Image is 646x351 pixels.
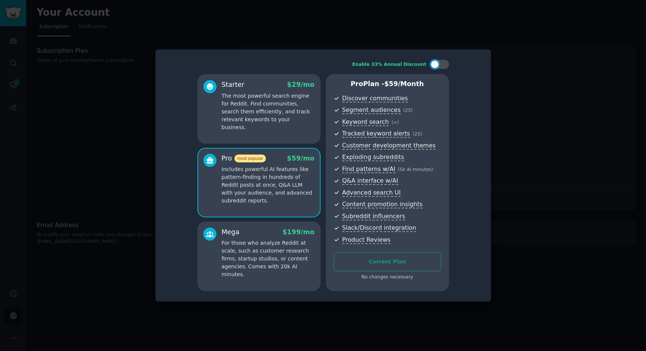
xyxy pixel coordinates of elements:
div: Mega [222,228,240,237]
span: Customer development themes [342,142,436,150]
p: The most powerful search engine for Reddit. Find communities, search them efficiently, and track ... [222,92,315,131]
span: Exploding subreddits [342,153,404,161]
span: $ 199 /mo [282,228,314,236]
span: Discover communities [342,95,408,103]
span: ( 5k AI minutes ) [398,167,433,172]
span: ( ∞ ) [391,120,399,125]
div: Enable 33% Annual Discount [352,61,427,68]
span: Tracked keyword alerts [342,130,410,138]
span: Slack/Discord integration [342,224,416,232]
div: Starter [222,80,245,89]
div: Pro [222,154,266,163]
span: Keyword search [342,118,389,126]
p: For those who analyze Reddit at scale, such as customer research firms, startup studios, or conte... [222,239,315,278]
span: $ 59 /mo [287,155,314,162]
span: ( 25 ) [403,108,413,113]
span: Find patterns w/AI [342,165,395,173]
span: most popular [234,155,266,162]
span: Content promotion insights [342,201,423,208]
span: Product Reviews [342,236,391,244]
span: $ 29 /mo [287,81,314,88]
p: Includes powerful AI features like pattern-finding in hundreds of Reddit posts at once, Q&A LLM w... [222,165,315,205]
span: ( 25 ) [413,131,422,137]
span: Segment audiences [342,106,401,114]
span: Subreddit influencers [342,213,405,220]
span: $ 59 /month [384,80,424,88]
div: No changes necessary [334,274,441,281]
span: Q&A interface w/AI [342,177,398,185]
p: Pro Plan - [334,79,441,89]
span: Advanced search UI [342,189,401,197]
